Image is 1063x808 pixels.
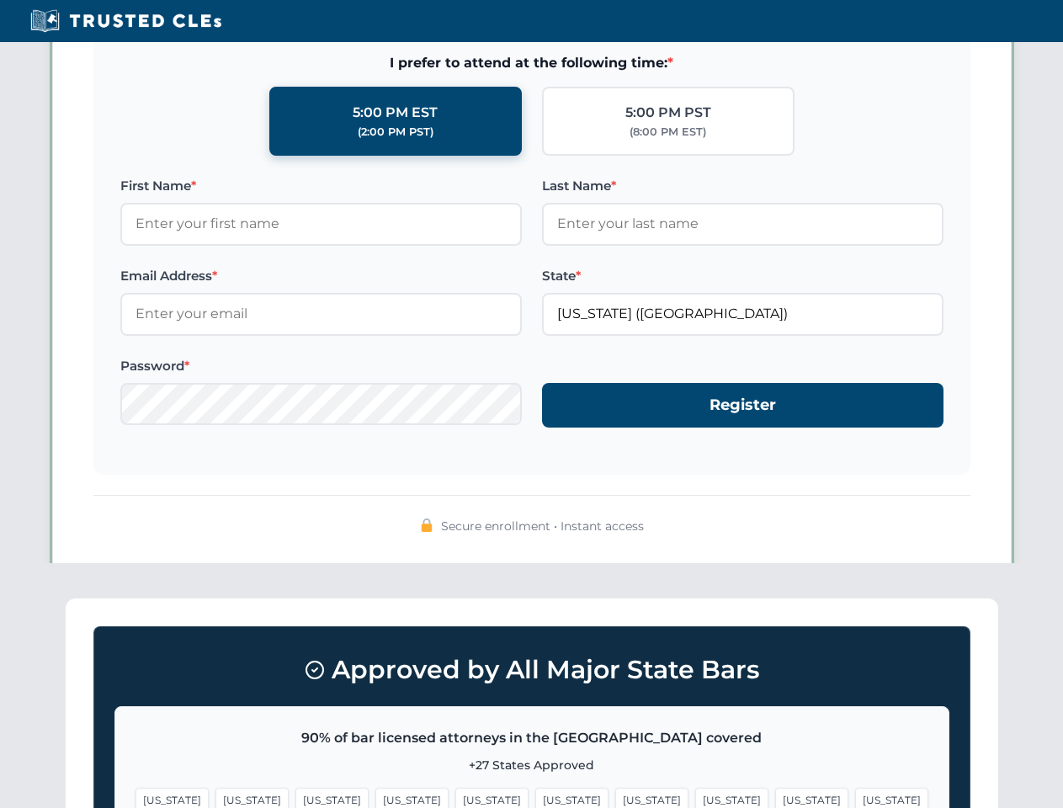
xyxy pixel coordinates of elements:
[542,203,943,245] input: Enter your last name
[120,203,522,245] input: Enter your first name
[353,102,438,124] div: 5:00 PM EST
[136,756,928,774] p: +27 States Approved
[120,176,522,196] label: First Name
[25,8,226,34] img: Trusted CLEs
[542,266,943,286] label: State
[441,517,644,535] span: Secure enrollment • Instant access
[542,176,943,196] label: Last Name
[625,102,711,124] div: 5:00 PM PST
[120,266,522,286] label: Email Address
[120,52,943,74] span: I prefer to attend at the following time:
[120,293,522,335] input: Enter your email
[120,356,522,376] label: Password
[542,293,943,335] input: Florida (FL)
[420,518,433,532] img: 🔒
[136,727,928,749] p: 90% of bar licensed attorneys in the [GEOGRAPHIC_DATA] covered
[542,383,943,428] button: Register
[358,124,433,141] div: (2:00 PM PST)
[630,124,706,141] div: (8:00 PM EST)
[114,647,949,693] h3: Approved by All Major State Bars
